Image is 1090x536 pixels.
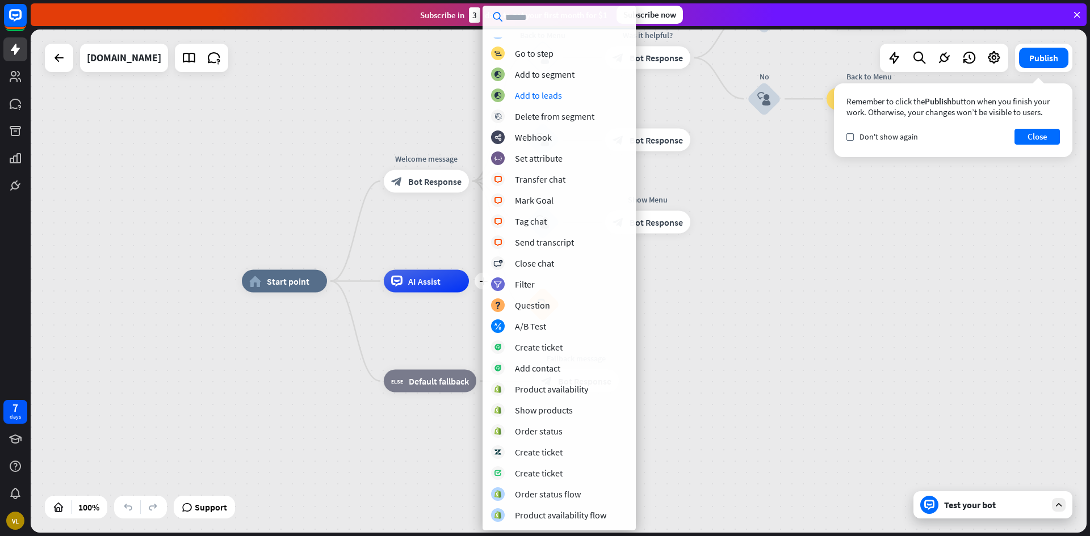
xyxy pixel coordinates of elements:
span: Bot Response [630,217,683,228]
i: block_question [494,302,501,309]
i: filter [494,281,502,288]
div: Go to step [515,48,554,59]
div: Send transcript [515,237,574,248]
span: Don't show again [860,132,918,142]
div: A/B Test [515,320,546,332]
div: Tag chat [515,216,547,227]
i: plus [479,277,488,285]
div: Create ticket [515,446,563,458]
div: Test your bot [944,499,1046,510]
div: days [10,413,21,421]
div: Question [515,299,550,311]
div: 3 [469,7,480,23]
i: block_add_to_segment [494,92,502,99]
div: Add contact [515,362,560,374]
div: Remember to click the button when you finish your work. Otherwise, your changes won’t be visible ... [846,96,1060,117]
span: Bot Response [630,134,683,146]
i: block_add_to_segment [494,71,502,78]
div: Add to leads [515,90,562,101]
div: Create ticket [515,341,563,353]
div: Was it helpful? [597,29,699,41]
span: Bot Response [630,52,683,64]
span: Publish [925,96,951,107]
i: block_livechat [494,239,502,246]
div: Set attribute [515,153,563,164]
div: Add to segment [515,69,575,80]
span: AI Assist [408,276,441,287]
i: block_fallback [391,375,403,387]
i: webhooks [494,134,502,141]
div: 7 [12,403,18,413]
i: block_livechat [494,176,502,183]
i: block_goto [494,50,502,57]
i: block_user_input [757,92,771,105]
div: Subscribe in days to get your first month for $1 [420,7,607,23]
div: Order status [515,425,563,437]
i: block_livechat [494,197,502,204]
button: Open LiveChat chat widget [9,5,43,39]
div: Create ticket [515,467,563,479]
div: Show products [515,404,573,416]
i: block_delete_from_segment [494,113,502,120]
button: Close [1014,129,1060,145]
div: Delete from segment [515,111,594,122]
i: block_set_attribute [494,155,502,162]
div: Product availability flow [515,509,606,521]
div: VL [6,512,24,530]
i: block_bot_response [391,175,403,187]
i: block_close_chat [493,260,502,267]
div: Back to Menu [818,70,920,82]
div: Show Menu [597,194,699,205]
i: block_ab_testing [494,323,502,330]
div: Mark Goal [515,195,554,206]
div: Close chat [515,258,554,269]
div: gb99.online [87,44,161,72]
div: Transfer chat [515,174,565,185]
button: Publish [1019,48,1068,68]
div: Webhook [515,132,552,143]
span: Bot Response [408,175,462,187]
div: No [730,70,798,82]
span: Default fallback [409,375,469,387]
div: Product availability [515,383,588,395]
span: Start point [267,276,309,287]
i: home_2 [249,276,261,287]
div: 100% [75,498,103,516]
div: Welcome message [375,153,477,164]
a: 7 days [3,400,27,424]
i: block_livechat [494,218,502,225]
div: Filter [515,278,535,290]
div: Order status flow [515,488,581,500]
span: Support [195,498,227,516]
div: Subscribe now [617,6,683,24]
